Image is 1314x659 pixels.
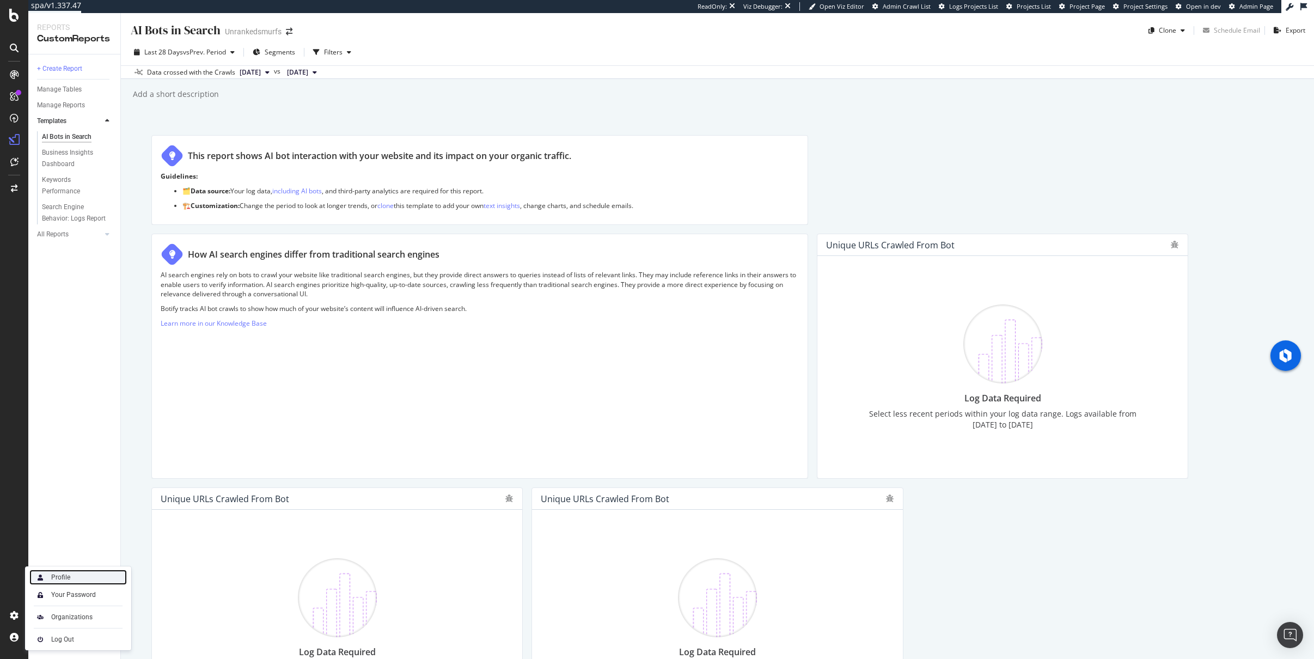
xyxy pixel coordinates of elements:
a: Learn more in our Knowledge Base [161,319,267,328]
div: bug [885,495,894,502]
div: Manage Reports [37,100,85,111]
img: prfnF3csMXgAAAABJRU5ErkJggg== [34,633,47,646]
div: Select less recent periods within your log data range. Logs available from [DATE] to [DATE] [857,408,1148,430]
div: Clone [1159,26,1176,35]
p: Botify tracks AI bot crawls to show how much of your website’s content will influence AI-driven s... [161,304,799,313]
span: Open in dev [1186,2,1221,10]
div: Your Password [51,590,96,599]
img: tUVSALn78D46LlpAY8klYZqgKwTuBm2K29c6p1XQNDCsM0DgKSSoAXXevcAwljcHBINEg0LrUEktgcYYD5sVUphq1JigPmkfB... [34,588,47,601]
a: text insights [484,201,520,210]
div: Unique URLs Crawled from Bot [541,493,669,504]
div: Business Insights Dashboard [42,147,105,170]
span: Open Viz Editor [820,2,864,10]
div: How AI search engines differ from traditional search engines [188,248,439,261]
div: Filters [324,47,343,57]
strong: Data source: [191,186,230,196]
a: Search Engine Behavior: Logs Report [42,202,113,224]
a: Business Insights Dashboard [42,147,113,170]
a: Profile [29,570,127,585]
p: 🏗️ Change the period to look at longer trends, or this template to add your own , change charts, ... [182,201,799,210]
span: Logs Projects List [949,2,998,10]
div: This report shows AI bot interaction with your website and its impact on your organic traffic.Gui... [151,135,808,225]
div: bug [505,495,514,502]
a: Keywords Performance [42,174,113,197]
div: Keywords Performance [42,174,103,197]
div: arrow-right-arrow-left [286,28,292,35]
span: Project Settings [1123,2,1168,10]
div: Profile [51,573,70,582]
a: + Create Report [37,63,113,75]
span: vs Prev. Period [183,47,226,57]
div: Log Data Required [857,392,1148,405]
span: 2025 Sep. 22nd [240,68,261,77]
a: Projects List [1006,2,1051,11]
a: Admin Page [1229,2,1273,11]
div: AI Bots in Search [42,131,91,143]
img: AtrBVVRoAgWaAAAAAElFTkSuQmCC [34,611,47,624]
a: Project Page [1059,2,1105,11]
button: Schedule Email [1199,22,1260,39]
div: + Create Report [37,63,82,75]
a: Manage Tables [37,84,113,95]
div: Unique URLs Crawled from Bot [161,493,289,504]
div: Viz Debugger: [743,2,783,11]
a: Open Viz Editor [809,2,864,11]
button: Filters [309,44,356,61]
p: 🗂️ Your log data, , and third-party analytics are required for this report. [182,186,799,196]
div: Organizations [51,613,93,621]
span: Segments [265,47,295,57]
div: Export [1286,26,1305,35]
div: All Reports [37,229,69,240]
a: Your Password [29,587,127,602]
p: AI search engines rely on bots to crawl your website like traditional search engines, but they pr... [161,270,799,298]
button: [DATE] [283,66,321,79]
a: Log Out [29,632,127,647]
a: Manage Reports [37,100,113,111]
a: Admin Crawl List [872,2,931,11]
button: Clone [1144,22,1189,39]
strong: Customization: [191,201,240,210]
div: Log Data Required [571,646,863,658]
div: Unique URLs Crawled from BotLog Data RequiredSelect less recent periods within your log data rang... [817,234,1188,479]
div: bug [1170,241,1179,248]
button: Last 28 DaysvsPrev. Period [130,44,239,61]
a: All Reports [37,229,102,240]
div: Manage Tables [37,84,82,95]
div: Unrankedsmurfs [225,26,282,37]
img: CKGWtfuM.png [678,558,757,637]
div: Log Data Required [191,646,483,658]
a: AI Bots in Search [42,131,113,143]
div: Data crossed with the Crawls [147,68,235,77]
div: Search Engine Behavior: Logs Report [42,202,106,224]
div: Add a short description [132,89,219,100]
button: Export [1269,22,1305,39]
a: Templates [37,115,102,127]
span: Project Page [1069,2,1105,10]
img: Xx2yTbCeVcdxHMdxHOc+8gctb42vCocUYgAAAABJRU5ErkJggg== [34,571,47,584]
img: CKGWtfuM.png [298,558,377,637]
a: Project Settings [1113,2,1168,11]
span: Projects List [1017,2,1051,10]
div: Reports [37,22,112,33]
strong: Guidelines: [161,172,198,181]
button: [DATE] [235,66,274,79]
div: CustomReports [37,33,112,45]
a: clone [377,201,394,210]
div: This report shows AI bot interaction with your website and its impact on your organic traffic. [188,150,571,162]
a: including AI bots [272,186,322,196]
span: Last 28 Days [144,47,183,57]
span: 2025 Aug. 25th [287,68,308,77]
span: vs [274,66,283,76]
div: AI Bots in Search [130,22,221,39]
a: Organizations [29,609,127,625]
span: Admin Page [1239,2,1273,10]
div: Templates [37,115,66,127]
span: Admin Crawl List [883,2,931,10]
div: ReadOnly: [698,2,727,11]
div: Unique URLs Crawled from Bot [826,240,955,251]
a: Open in dev [1176,2,1221,11]
div: Log Out [51,635,74,644]
div: Open Intercom Messenger [1277,622,1303,648]
div: How AI search engines differ from traditional search enginesAI search engines rely on bots to cra... [151,234,808,479]
img: CKGWtfuM.png [963,304,1042,383]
